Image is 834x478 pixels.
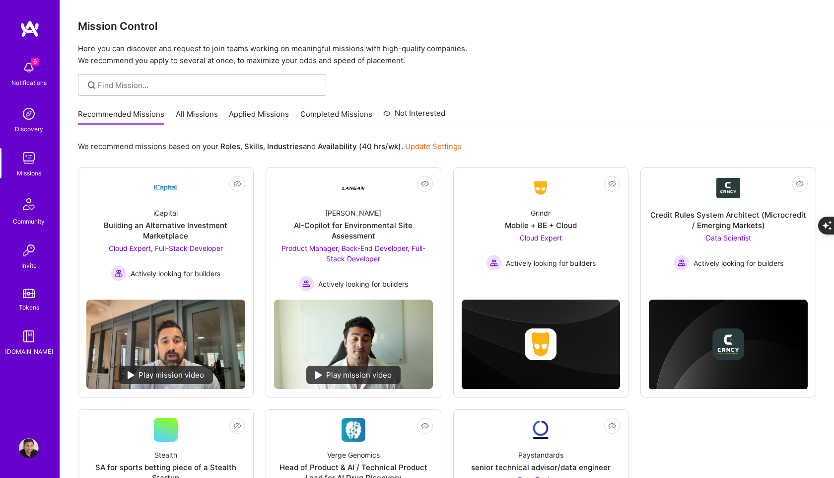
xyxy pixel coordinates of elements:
img: Company Logo [716,178,740,198]
div: [DOMAIN_NAME] [5,346,53,357]
div: Tokens [19,302,39,313]
div: senior technical advisor/data engineer [471,462,611,473]
h3: Mission Control [78,20,816,32]
img: play [128,371,135,379]
span: Cloud Expert [520,234,562,242]
div: Notifications [11,78,47,88]
img: No Mission [86,300,245,389]
img: Company Logo [154,176,178,200]
div: AI-Copilot for Environmental Site Assessment [274,220,433,241]
p: We recommend missions based on your , , and . [78,141,462,152]
img: teamwork [19,148,39,168]
i: icon EyeClosed [233,180,241,188]
span: Product Manager, Back-End Developer, Full-Stack Developer [281,244,425,263]
a: Recommended Missions [78,109,164,125]
a: Not Interested [383,107,445,125]
i: icon EyeClosed [608,180,616,188]
div: Invite [21,260,37,271]
img: Company Logo [529,418,553,442]
a: All Missions [176,109,218,125]
a: Applied Missions [229,109,289,125]
b: Availability (40 hrs/wk) [318,142,401,151]
div: [PERSON_NAME] [325,208,381,218]
img: Invite [19,240,39,260]
div: Mobile + BE + Cloud [505,220,577,231]
div: Verge Genomics [327,450,380,460]
a: Completed Missions [300,109,372,125]
span: Actively looking for builders [131,268,220,279]
img: User Avatar [19,438,39,458]
a: Company Logo[PERSON_NAME]AI-Copilot for Environmental Site AssessmentProduct Manager, Back-End De... [274,176,433,292]
img: Company Logo [529,179,553,197]
i: icon SearchGrey [86,80,97,91]
a: Update Settings [405,142,462,151]
div: Play mission video [119,366,213,384]
i: icon EyeClosed [796,180,804,188]
img: play [315,371,322,379]
div: Paystandards [518,450,563,460]
img: logo [20,20,40,38]
div: Building an Alternative Investment Marketplace [86,220,245,241]
img: Actively looking for builders [298,276,314,292]
input: Find Mission... [98,80,319,90]
img: No Mission [274,300,433,389]
img: Company Logo [342,176,365,200]
span: Actively looking for builders [506,258,596,268]
img: tokens [23,289,35,298]
a: Company LogoiCapitalBuilding an Alternative Investment MarketplaceCloud Expert, Full-Stack Develo... [86,176,245,292]
i: icon EyeClosed [421,422,429,430]
img: bell [19,58,39,78]
b: Industries [267,142,303,151]
img: Company logo [525,328,556,360]
i: icon EyeClosed [233,422,241,430]
img: Actively looking for builders [674,255,690,271]
div: Grindr [531,208,551,218]
img: Actively looking for builders [111,265,127,281]
div: Credit Rules System Architect (Microcredit / Emerging Markets) [649,210,808,231]
b: Skills [244,142,263,151]
div: Stealth [154,450,177,460]
div: Community [13,216,45,227]
img: Company logo [712,328,744,360]
span: Actively looking for builders [318,279,408,289]
a: User Avatar [16,438,41,458]
img: Community [17,192,41,216]
i: icon EyeClosed [608,422,616,430]
img: cover [649,300,808,390]
span: Cloud Expert, Full-Stack Developer [109,244,223,252]
span: 6 [31,58,39,66]
img: Actively looking for builders [486,255,502,271]
div: iCapital [153,208,178,218]
img: discovery [19,104,39,124]
p: Here you can discover and request to join teams working on meaningful missions with high-quality ... [78,43,816,67]
i: icon EyeClosed [421,180,429,188]
div: Missions [17,168,41,178]
span: Data Scientist [706,234,751,242]
div: Play mission video [306,366,401,384]
a: Company LogoGrindrMobile + BE + CloudCloud Expert Actively looking for buildersActively looking f... [462,176,621,278]
span: Actively looking for builders [694,258,783,268]
div: Discovery [15,124,43,134]
a: Company LogoCredit Rules System Architect (Microcredit / Emerging Markets)Data Scientist Actively... [649,176,808,278]
b: Roles [220,142,240,151]
img: cover [462,300,621,390]
img: Company Logo [342,418,365,442]
img: guide book [19,326,39,346]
